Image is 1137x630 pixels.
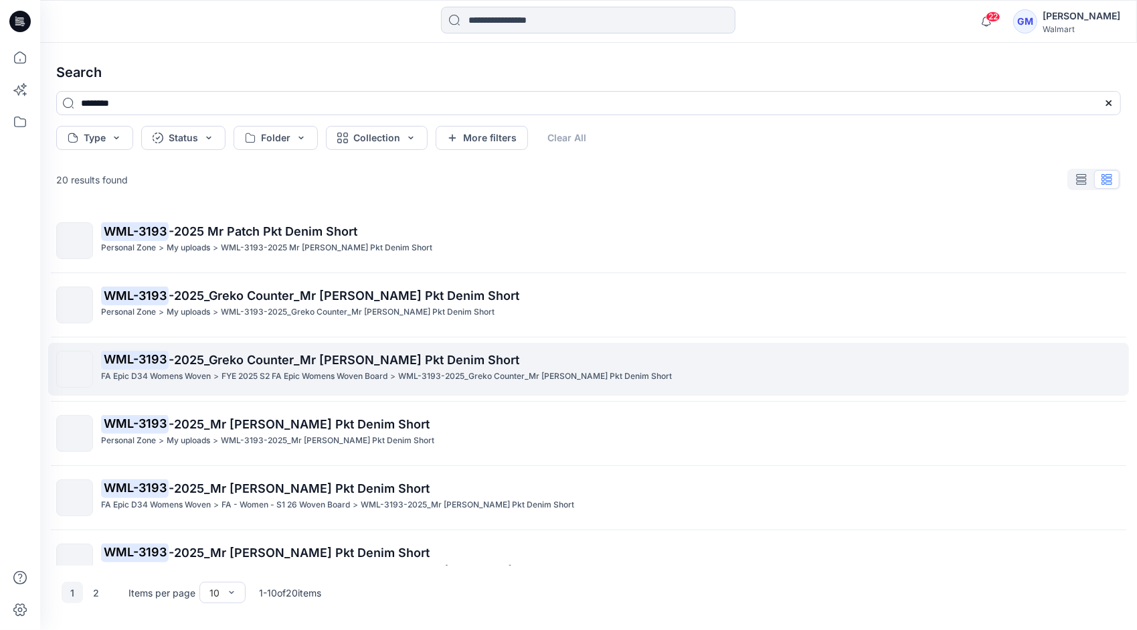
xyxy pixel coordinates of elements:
span: -2025_Mr [PERSON_NAME] Pkt Denim Short [169,481,430,495]
p: Personal Zone [101,434,156,448]
a: WML-3193-2025_Greko Counter_Mr [PERSON_NAME] Pkt Denim ShortFA Epic D34 Womens Woven>FYE 2025 S2 ... [48,343,1129,396]
p: My uploads [167,241,210,255]
button: 1 [62,582,83,603]
p: FA - Women - S2 26 Woven Board [222,562,351,576]
p: 20 results found [56,173,128,187]
a: WML-3193-2025_Mr [PERSON_NAME] Pkt Denim ShortFA Epic D34 Womens Woven>FA - Women - S1 26 Woven B... [48,471,1129,524]
button: Collection [326,126,428,150]
span: -2025_Greko Counter_Mr [PERSON_NAME] Pkt Denim Short [169,353,519,367]
p: > [213,498,219,512]
p: FYE 2025 S2 FA Epic Womens Woven Board [222,370,387,384]
div: Walmart [1043,24,1120,34]
p: FA Epic D34 Womens Woven [101,370,211,384]
p: > [390,370,396,384]
p: > [159,241,164,255]
p: 1 - 10 of 20 items [259,586,321,600]
h4: Search [46,54,1132,91]
span: -2025 Mr Patch Pkt Denim Short [169,224,357,238]
p: > [159,305,164,319]
button: 2 [86,582,107,603]
p: > [213,305,218,319]
p: WML-3193-2025_Mr Patch Pkt Denim Short [362,562,576,576]
mark: WML-3193 [101,222,169,240]
a: WML-3193-2025 Mr Patch Pkt Denim ShortPersonal Zone>My uploads>WML-3193-2025 Mr [PERSON_NAME] Pkt... [48,214,1129,267]
p: FA - Women - S1 26 Woven Board [222,498,350,512]
p: FA Epic D34 Womens Woven [101,562,211,576]
button: Status [141,126,226,150]
button: Folder [234,126,318,150]
div: [PERSON_NAME] [1043,8,1120,24]
span: -2025_Mr [PERSON_NAME] Pkt Denim Short [169,417,430,431]
span: -2025_Greko Counter_Mr [PERSON_NAME] Pkt Denim Short [169,289,519,303]
mark: WML-3193 [101,414,169,433]
p: > [213,241,218,255]
p: > [213,562,219,576]
a: WML-3193-2025_Mr [PERSON_NAME] Pkt Denim ShortPersonal Zone>My uploads>WML-3193-2025_Mr [PERSON_N... [48,407,1129,460]
p: > [354,562,359,576]
a: WML-3193-2025_Greko Counter_Mr [PERSON_NAME] Pkt Denim ShortPersonal Zone>My uploads>WML-3193-202... [48,279,1129,331]
span: -2025_Mr [PERSON_NAME] Pkt Denim Short [169,546,430,560]
p: WML-3193-2025 Mr Patch Pkt Denim Short [221,241,432,255]
p: Personal Zone [101,241,156,255]
p: Items per page [128,586,195,600]
p: My uploads [167,434,210,448]
p: > [213,434,218,448]
div: 10 [209,586,220,600]
mark: WML-3193 [101,479,169,497]
p: > [213,370,219,384]
a: WML-3193-2025_Mr [PERSON_NAME] Pkt Denim ShortFA Epic D34 Womens Woven>FA - Women - S2 26 Woven B... [48,536,1129,588]
p: FA Epic D34 Womens Woven [101,498,211,512]
p: Personal Zone [101,305,156,319]
p: WML-3193-2025_Mr Patch Pkt Denim Short [221,434,434,448]
p: > [353,498,358,512]
button: More filters [436,126,528,150]
p: WML-3193-2025_Mr Patch Pkt Denim Short [361,498,574,512]
p: WML-3193-2025_Greko Counter_Mr Patch Pkt Denim Short [398,370,672,384]
mark: WML-3193 [101,350,169,369]
p: My uploads [167,305,210,319]
p: WML-3193-2025_Greko Counter_Mr Patch Pkt Denim Short [221,305,495,319]
p: > [159,434,164,448]
div: GM [1013,9,1037,33]
span: 22 [986,11,1000,22]
mark: WML-3193 [101,286,169,305]
mark: WML-3193 [101,543,169,562]
button: Type [56,126,133,150]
